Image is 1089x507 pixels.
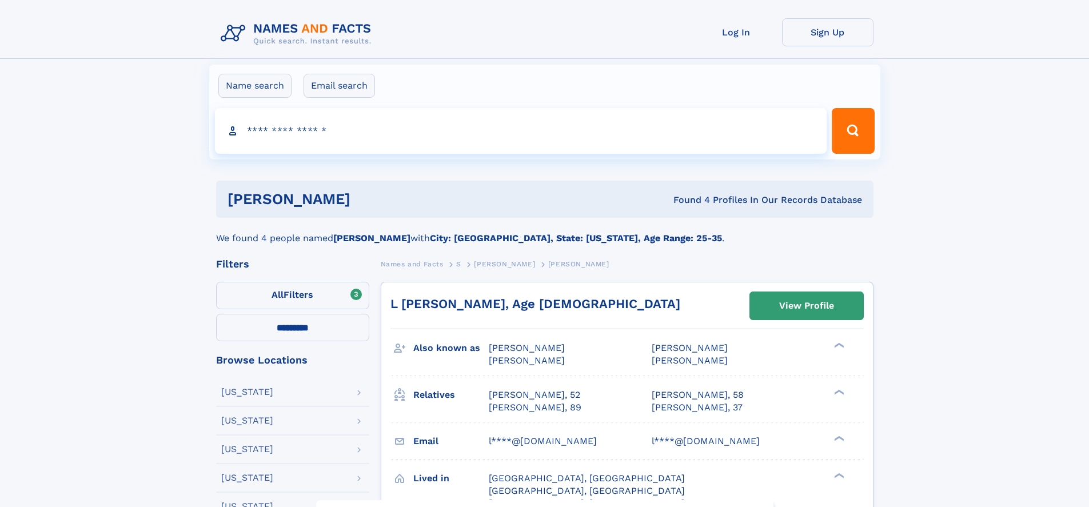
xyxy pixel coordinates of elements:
[221,388,273,397] div: [US_STATE]
[489,485,685,496] span: [GEOGRAPHIC_DATA], [GEOGRAPHIC_DATA]
[381,257,444,271] a: Names and Facts
[216,282,369,309] label: Filters
[272,289,284,300] span: All
[221,445,273,454] div: [US_STATE]
[652,342,728,353] span: [PERSON_NAME]
[216,218,873,245] div: We found 4 people named with .
[413,385,489,405] h3: Relatives
[413,432,489,451] h3: Email
[474,257,535,271] a: [PERSON_NAME]
[832,108,874,154] button: Search Button
[456,260,461,268] span: S
[782,18,873,46] a: Sign Up
[489,473,685,484] span: [GEOGRAPHIC_DATA], [GEOGRAPHIC_DATA]
[489,342,565,353] span: [PERSON_NAME]
[216,355,369,365] div: Browse Locations
[489,355,565,366] span: [PERSON_NAME]
[413,469,489,488] h3: Lived in
[691,18,782,46] a: Log In
[652,401,743,414] a: [PERSON_NAME], 37
[548,260,609,268] span: [PERSON_NAME]
[390,297,680,311] a: L [PERSON_NAME], Age [DEMOGRAPHIC_DATA]
[652,389,744,401] a: [PERSON_NAME], 58
[652,355,728,366] span: [PERSON_NAME]
[779,293,834,319] div: View Profile
[216,259,369,269] div: Filters
[489,389,580,401] a: [PERSON_NAME], 52
[489,401,581,414] a: [PERSON_NAME], 89
[512,194,862,206] div: Found 4 Profiles In Our Records Database
[831,434,845,442] div: ❯
[831,472,845,479] div: ❯
[228,192,512,206] h1: [PERSON_NAME]
[413,338,489,358] h3: Also known as
[831,388,845,396] div: ❯
[218,74,292,98] label: Name search
[456,257,461,271] a: S
[474,260,535,268] span: [PERSON_NAME]
[221,416,273,425] div: [US_STATE]
[215,108,827,154] input: search input
[750,292,863,320] a: View Profile
[221,473,273,482] div: [US_STATE]
[216,18,381,49] img: Logo Names and Facts
[430,233,722,243] b: City: [GEOGRAPHIC_DATA], State: [US_STATE], Age Range: 25-35
[831,342,845,349] div: ❯
[333,233,410,243] b: [PERSON_NAME]
[304,74,375,98] label: Email search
